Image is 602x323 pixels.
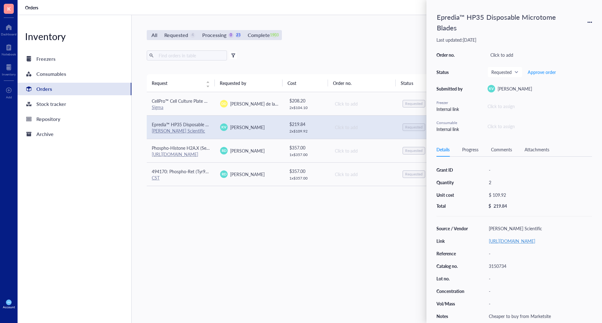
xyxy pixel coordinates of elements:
[491,69,517,75] span: Requested
[221,171,226,177] span: RD
[152,145,265,151] span: Phospho-Histone H2A.X (Ser139/Tyr142) Antibody #5438
[436,238,468,244] div: Link
[289,176,325,181] div: 1 x $ 357.00
[2,42,16,56] a: Notebook
[436,146,450,153] div: Details
[18,113,131,125] a: Repository
[489,238,535,244] a: [URL][DOMAIN_NAME]
[436,180,468,185] div: Quantity
[152,128,205,134] a: [PERSON_NAME] Scientific
[36,55,55,63] div: Freezers
[436,100,465,106] div: Freezer
[1,22,17,36] a: Dashboard
[486,287,592,295] div: -
[152,151,198,157] a: [URL][DOMAIN_NAME]
[230,124,265,130] span: [PERSON_NAME]
[18,68,131,80] a: Consumables
[202,31,226,39] div: Processing
[164,31,188,39] div: Requested
[289,168,325,175] div: $ 357.00
[18,83,131,95] a: Orders
[7,5,11,13] span: K
[436,52,465,58] div: Order no.
[486,299,592,308] div: -
[335,100,393,107] div: Click to add
[18,53,131,65] a: Freezers
[489,86,494,91] span: KV
[1,32,17,36] div: Dashboard
[488,50,592,59] div: Click to add
[486,249,592,258] div: -
[335,124,393,131] div: Click to add
[289,97,325,104] div: $ 208.20
[436,192,468,198] div: Unit cost
[151,31,157,39] div: All
[486,165,592,174] div: -
[486,312,592,320] div: Cheaper to buy from Marketsite
[436,263,468,269] div: Catalog no.
[486,274,592,283] div: -
[2,52,16,56] div: Notebook
[436,276,468,281] div: Lot no.
[528,70,556,75] span: Approve order
[36,70,66,78] div: Consumables
[405,101,423,106] div: Requested
[36,100,66,108] div: Stock tracker
[283,74,328,92] th: Cost
[486,190,589,199] div: $ 109.92
[221,101,226,106] span: DD
[36,130,54,138] div: Archive
[289,144,325,151] div: $ 357.00
[156,51,224,60] input: Find orders in table
[488,103,592,110] div: Click to assign
[494,203,507,209] div: 219.84
[462,146,478,153] div: Progress
[18,128,131,140] a: Archive
[152,121,240,128] span: Epredia™ HP35 Disposable Microtome Blades
[436,69,465,75] div: Status
[36,115,60,123] div: Repository
[405,172,423,177] div: Requested
[527,67,556,77] button: Approve order
[3,305,15,309] div: Account
[2,72,16,76] div: Inventory
[152,98,278,104] span: CellPro™ Cell Culture Plate 96 Well, flat, TC treated, 1/pk, 100/Cs
[289,121,325,128] div: $ 219.84
[436,226,468,231] div: Source / Vendor
[222,124,226,130] span: KV
[491,146,512,153] div: Comments
[436,167,468,173] div: Grant ID
[190,33,195,38] div: 4
[36,85,52,93] div: Orders
[152,80,202,86] span: Request
[230,148,265,154] span: [PERSON_NAME]
[329,92,398,116] td: Click to add
[328,74,396,92] th: Order no.
[215,74,283,92] th: Requested by
[6,95,12,99] div: Add
[7,301,10,303] span: KW
[486,178,592,187] div: 2
[230,101,311,107] span: [PERSON_NAME] de la [PERSON_NAME]
[147,74,215,92] th: Request
[289,152,325,157] div: 1 x $ 357.00
[436,126,465,133] div: Internal link
[2,62,16,76] a: Inventory
[436,120,465,126] div: Consumable
[486,262,592,270] div: 3150734
[152,104,163,110] a: Sigma
[436,251,468,256] div: Reference
[18,98,131,110] a: Stock tracker
[230,171,265,177] span: [PERSON_NAME]
[498,86,532,92] span: [PERSON_NAME]
[18,30,131,43] div: Inventory
[436,106,465,112] div: Internal link
[152,175,160,181] a: CST
[396,74,441,92] th: Status
[436,86,465,91] div: Submitted by
[228,33,234,38] div: 0
[335,171,393,178] div: Click to add
[248,31,270,39] div: Complete
[488,123,592,130] div: Click to assign
[289,129,325,134] div: 2 x $ 109.92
